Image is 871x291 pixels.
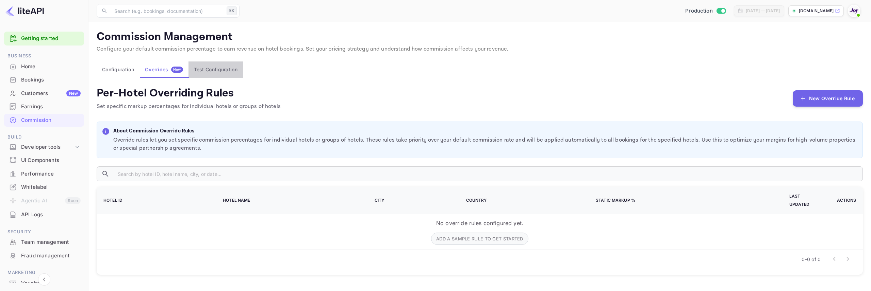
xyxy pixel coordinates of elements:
div: Commission [21,116,81,124]
span: Marketing [4,269,84,276]
a: Bookings [4,73,84,86]
button: Configuration [97,61,139,78]
p: 0–0 of 0 [802,256,821,263]
div: Bookings [4,73,84,87]
a: Team management [4,236,84,248]
a: Earnings [4,100,84,113]
button: Add a sample rule to get started [431,233,528,245]
button: Collapse navigation [38,273,50,286]
span: Business [4,52,84,60]
th: Static Markup % [588,187,781,214]
div: Performance [4,167,84,181]
span: New [171,67,183,72]
span: Build [4,133,84,141]
div: Team management [21,238,81,246]
a: Whitelabel [4,181,84,193]
div: API Logs [4,208,84,221]
input: Search by hotel ID, hotel name, city, or date... [112,166,863,181]
span: Security [4,228,84,236]
a: Performance [4,167,84,180]
div: Vouchers [21,279,81,287]
a: Commission [4,114,84,126]
a: Home [4,60,84,73]
a: Getting started [21,35,81,42]
div: Earnings [21,103,81,111]
div: Switch to Sandbox mode [683,7,728,15]
p: [DOMAIN_NAME] [799,8,834,14]
div: UI Components [21,157,81,164]
p: Set specific markup percentages for individual hotels or groups of hotels [97,103,281,111]
div: Getting started [4,32,84,46]
div: Bookings [21,76,81,84]
p: i [105,128,106,134]
div: New [66,90,81,96]
button: New Override Rule [793,90,863,107]
th: Hotel ID [97,187,215,214]
p: No override rules configured yet. [436,219,523,227]
div: Overrides [145,67,183,73]
p: Commission Management [97,30,863,44]
p: About Commission Override Rules [113,127,857,135]
div: Fraud management [21,252,81,260]
th: Last Updated [781,187,829,214]
a: CustomersNew [4,87,84,99]
th: Hotel Name [215,187,366,214]
div: Performance [21,170,81,178]
div: Customers [21,90,81,97]
p: Configure your default commission percentage to earn revenue on hotel bookings. Set your pricing ... [97,45,863,53]
th: Actions [829,187,863,214]
button: Test Configuration [188,61,243,78]
img: LiteAPI logo [5,5,44,16]
div: Fraud management [4,249,84,262]
th: City [366,187,458,214]
div: Developer tools [4,141,84,153]
div: ⌘K [227,6,237,15]
a: API Logs [4,208,84,221]
th: Country [458,187,588,214]
div: Home [21,63,81,71]
img: With Joy [849,5,859,16]
div: Whitelabel [21,183,81,191]
div: Earnings [4,100,84,113]
h4: Per-Hotel Overriding Rules [97,86,281,100]
input: Search (e.g. bookings, documentation) [110,4,224,18]
div: Developer tools [21,143,74,151]
a: Fraud management [4,249,84,262]
a: UI Components [4,154,84,166]
div: [DATE] — [DATE] [746,8,780,14]
p: Override rules let you set specific commission percentages for individual hotels or groups of hot... [113,136,857,152]
div: API Logs [21,211,81,219]
span: Production [685,7,713,15]
a: Vouchers [4,277,84,289]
